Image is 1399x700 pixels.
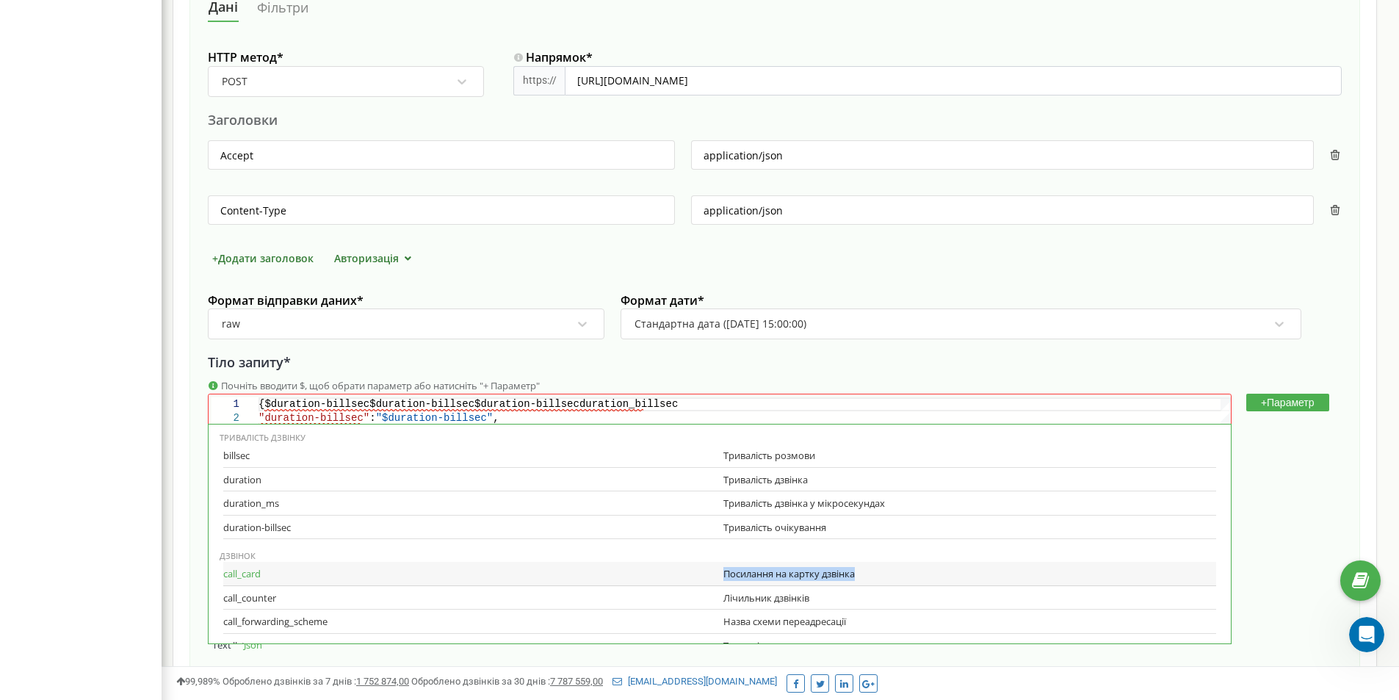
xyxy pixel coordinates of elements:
span: Оброблено дзвінків за 7 днів : [223,676,409,687]
u: 1 752 874,00 [356,676,409,687]
input: значення [691,140,1314,170]
button: +Параметр [1246,394,1329,411]
div: 1 [212,397,239,411]
span: "duration-billsec" [259,412,369,424]
button: +Додати заголовок [208,250,318,266]
div: Дзвінок [220,550,1212,562]
label: Напрямок * [513,50,1342,66]
div: duration-billsec [223,521,716,535]
iframe: Intercom live chat [1349,617,1384,652]
div: Тіло запиту * [208,353,1342,372]
span: 99,989% [176,676,220,687]
input: значення [691,195,1314,225]
input: ім'я [208,195,675,225]
label: HTTP метод * [208,50,484,66]
div: Назва схеми переадресації [723,615,1216,629]
span: Оброблено дзвінків за 30 днів : [411,676,603,687]
div: duration [223,473,716,487]
span: , [493,412,499,424]
div: Лічильник дзвінків [723,591,1216,605]
input: ім'я [208,140,675,170]
span: "$duration-billsec" [376,412,494,424]
span: : [369,412,375,424]
div: Стандартна дата ([DATE] 15:00:00) [635,317,806,331]
div: raw [222,317,240,331]
button: Text [208,638,236,653]
div: https:// [513,66,565,95]
span: {$duration-billsec$duration-billsec$duration-bills [259,398,567,410]
textarea: Editor content;Press Alt+F1 for Accessibility Options. [552,397,553,398]
div: Тип дзвінка [723,639,1216,653]
div: call_card [223,567,716,581]
a: [EMAIL_ADDRESS][DOMAIN_NAME] [612,676,777,687]
div: Тривалість дзвінку [220,432,1212,444]
div: call_type [223,639,716,653]
div: Почніть вводити $, щоб обрати параметр або натисніть "+ Параметр" [208,379,1342,393]
div: 2 [212,411,239,425]
span: ecduration_billsec [567,398,678,410]
div: call_counter [223,591,716,605]
div: duration_ms [223,497,716,510]
div: POST [222,75,247,88]
div: call_forwarding_scheme [223,615,716,629]
div: Тривалість очікування [723,521,1216,535]
div: Тривалість дзвінка [723,473,1216,487]
label: Формат відправки даних * [208,293,604,309]
button: Json [239,638,267,653]
label: Формат дати * [621,293,1301,309]
div: Посилання на картку дзвінка [723,567,1216,581]
div: Заголовки [208,111,1342,129]
div: Тривалість дзвінка у мікросекундах [723,497,1216,510]
div: billsec [223,449,716,463]
div: Тривалість розмови [723,449,1216,463]
u: 7 787 559,00 [550,676,603,687]
button: Авторизація [330,250,420,266]
input: https://example.com [565,66,1342,95]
